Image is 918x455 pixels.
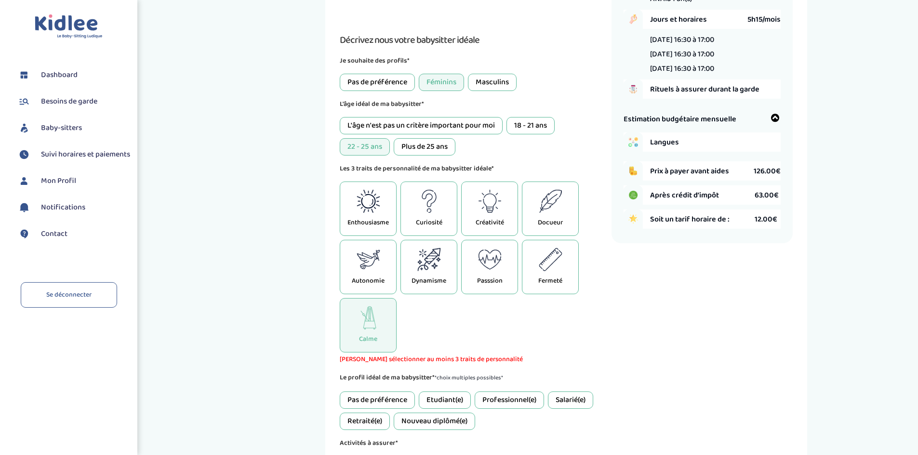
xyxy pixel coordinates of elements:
[468,74,517,91] div: Masculins
[650,136,755,148] span: Langues
[359,334,377,344] p: Calme
[624,161,643,181] img: coins.png
[394,138,455,156] div: Plus de 25 ans
[340,55,604,66] p: Je souhaite des profils*
[650,13,747,26] span: Jours et horaires
[17,227,31,241] img: contact.svg
[650,34,714,46] li: [DATE] 16:30 à 17:00
[17,200,130,215] a: Notifications
[17,147,130,162] a: Suivi horaires et paiements
[17,227,130,241] a: Contact
[624,113,736,125] span: Estimation budgétaire mensuelle
[17,68,130,82] a: Dashboard
[41,69,78,81] span: Dashboard
[340,413,390,430] div: Retraité(e)
[17,94,31,109] img: besoin.svg
[340,391,415,409] div: Pas de préférence
[340,438,604,448] p: Activités à assurer*
[340,163,604,174] p: Les 3 traits de personnalité de ma babysitter idéale*
[747,13,781,26] span: 5h15/mois
[650,48,714,60] li: [DATE] 16:30 à 17:00
[624,185,643,205] img: credit_impot.PNG
[41,149,130,160] span: Suivi horaires et paiements
[21,282,117,308] a: Se déconnecter
[755,213,777,225] span: 12.00€
[17,121,31,135] img: babysitters.svg
[624,79,643,99] img: hand_to_do_list.png
[340,372,604,384] p: Le profil idéal de ma babysitter*
[624,209,643,229] img: star.png
[419,74,464,91] div: Féminins
[347,218,389,228] p: Enthousiasme
[340,32,604,48] h3: Décrivez nous votre babysitter idéale
[41,122,82,134] span: Baby-sitters
[506,117,555,134] div: 18 - 21 ans
[475,391,544,409] div: Professionnel(e)
[624,132,643,152] img: activities.png
[41,96,97,107] span: Besoins de garde
[340,99,604,109] p: L'âge idéal de ma babysitter*
[35,14,103,39] img: logo.svg
[41,175,76,187] span: Mon Profil
[17,200,31,215] img: notification.svg
[538,276,562,286] p: Fermeté
[650,63,714,75] li: [DATE] 16:30 à 17:00
[340,354,604,364] span: [PERSON_NAME] sélectionner au moins 3 traits de personnalité
[650,213,755,225] span: Soit un tarif horaire de :
[477,276,503,286] p: Passsion
[17,174,130,188] a: Mon Profil
[755,189,779,201] span: 63.00€
[754,165,781,177] span: 126.00€
[17,174,31,188] img: profil.svg
[41,202,85,213] span: Notifications
[548,391,593,409] div: Salarié(e)
[17,121,130,135] a: Baby-sitters
[435,373,503,382] span: *choix multiples possibles*
[340,138,390,156] div: 22 - 25 ans
[340,117,503,134] div: L'âge n'est pas un critère important pour moi
[650,189,755,201] span: Après crédit d’impôt
[17,68,31,82] img: dashboard.svg
[419,391,471,409] div: Etudiant(e)
[538,218,563,228] p: Docueur
[352,276,385,286] p: Autonomie
[416,218,442,228] p: Curiosité
[340,74,415,91] div: Pas de préférence
[624,10,643,29] img: hand_clock.png
[17,94,130,109] a: Besoins de garde
[650,83,781,95] span: Rituels à assurer durant la garde
[650,165,754,177] span: Prix à payer avant aides
[17,147,31,162] img: suivihoraire.svg
[41,228,67,240] span: Contact
[412,276,446,286] p: Dynamisme
[476,218,504,228] p: Créativité
[394,413,475,430] div: Nouveau diplômé(e)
